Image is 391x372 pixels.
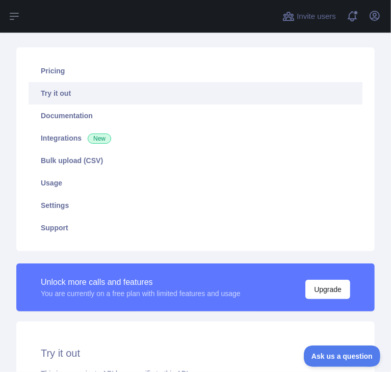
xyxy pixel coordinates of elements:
[29,60,362,82] a: Pricing
[29,127,362,149] a: Integrations New
[88,134,111,144] span: New
[41,346,350,360] h2: Try it out
[29,194,362,217] a: Settings
[305,280,350,299] button: Upgrade
[29,104,362,127] a: Documentation
[29,172,362,194] a: Usage
[41,276,241,288] div: Unlock more calls and features
[29,217,362,239] a: Support
[29,149,362,172] a: Bulk upload (CSV)
[29,82,362,104] a: Try it out
[41,288,241,299] div: You are currently on a free plan with limited features and usage
[304,346,381,367] iframe: Toggle Customer Support
[280,8,338,24] button: Invite users
[297,11,336,22] span: Invite users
